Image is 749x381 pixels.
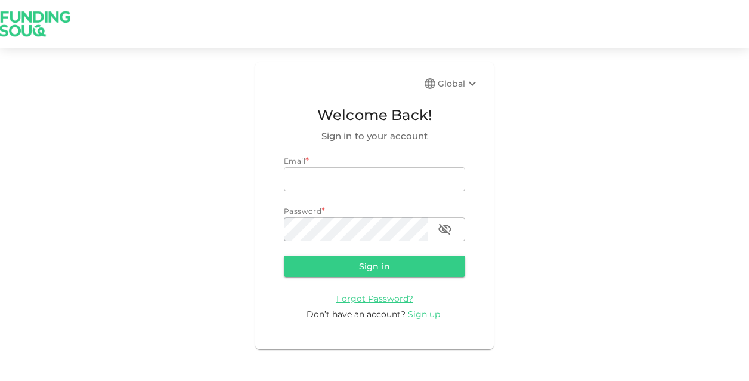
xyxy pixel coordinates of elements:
span: Forgot Password? [336,293,413,304]
button: Sign in [284,256,465,277]
span: Password [284,207,321,216]
a: Forgot Password? [336,293,413,304]
span: Sign up [408,309,440,319]
input: password [284,217,428,241]
div: Global [438,76,479,91]
input: email [284,167,465,191]
span: Email [284,156,305,165]
span: Welcome Back! [284,104,465,127]
span: Sign in to your account [284,129,465,143]
span: Don’t have an account? [307,309,406,319]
